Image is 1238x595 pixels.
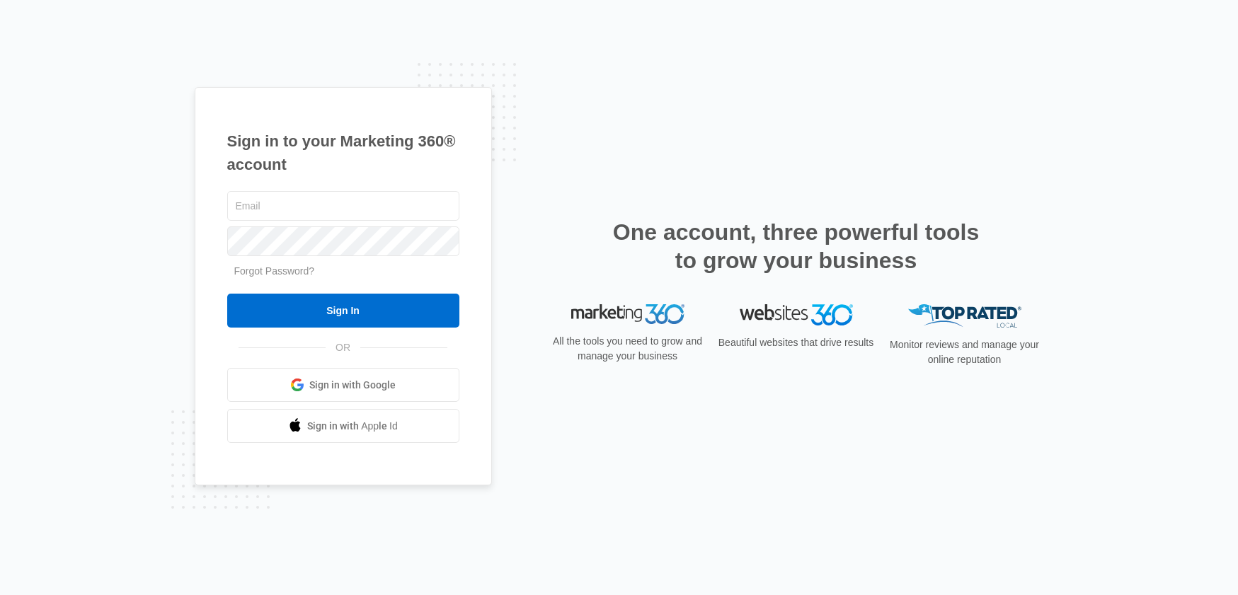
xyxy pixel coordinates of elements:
span: Sign in with Google [309,378,396,393]
img: Websites 360 [740,304,853,325]
input: Sign In [227,294,459,328]
input: Email [227,191,459,221]
a: Sign in with Google [227,368,459,402]
p: All the tools you need to grow and manage your business [549,334,707,364]
a: Forgot Password? [234,265,315,277]
span: OR [326,340,360,355]
p: Monitor reviews and manage your online reputation [885,337,1044,367]
p: Beautiful websites that drive results [717,335,876,350]
img: Top Rated Local [908,304,1021,328]
h2: One account, three powerful tools to grow your business [609,218,984,275]
a: Sign in with Apple Id [227,409,459,443]
h1: Sign in to your Marketing 360® account [227,129,459,176]
span: Sign in with Apple Id [307,419,398,434]
img: Marketing 360 [571,304,684,324]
